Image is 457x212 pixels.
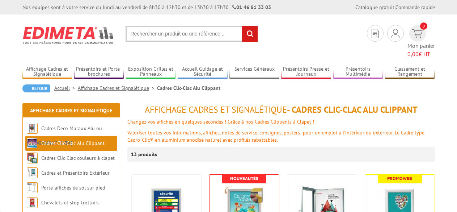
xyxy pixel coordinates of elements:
[232,4,271,11] strong: 01 46 81 33 03
[230,175,258,182] b: Nouveautés
[392,29,399,38] img: devis rapide
[78,85,157,91] a: Affichage Cadres et Signalétique
[22,22,115,49] img: Edimeta
[127,105,435,115] h1: - Cadres Clic-Clac Alu Clippant
[131,147,158,162] p: 13 produits
[395,4,435,11] a: Commande rapide
[372,29,379,38] img: devis rapide
[407,50,435,58] span: € HT
[41,199,100,206] a: Chevalets et stop trottoirs
[41,155,115,161] a: Cadres Clic-Clac couleurs à clapet
[355,4,394,11] a: Catalogue gratuit
[387,175,412,182] b: Promoweb
[127,119,314,125] font: Changez vos affiches en quelques secondes ! Grâce à nos Cadres Clippants à Clapet !
[407,50,419,58] span: 0,00
[333,66,383,78] a: Présentoirs Multimédia
[281,66,331,78] a: Présentoirs Presse et Journaux
[242,26,258,42] input: rechercher
[420,22,427,30] span: 0
[41,140,105,146] a: Cadres Clic-Clac Alu Clippant
[127,129,424,143] font: Valoriser toutes vos informations, affiches, notes de service, consignes, posters pour un emploi ...
[27,153,38,163] img: Cadres Clic-Clac couleurs à clapet
[178,66,228,78] a: Accueil Guidage et Sécurité
[145,104,287,115] span: Affichage Cadres et Signalétique
[22,66,72,78] a: Affichage Cadres et Signalétique
[157,84,220,92] li: Cadres Clic-Clac Alu Clippant
[229,66,279,78] a: Services Généraux
[355,4,435,11] div: |
[54,85,78,91] a: Accueil
[407,25,435,58] a: devis rapide 0 Mon panier 0,00€ HT
[22,4,271,11] div: Nos équipes sont à votre service du lundi au vendredi de 8h30 à 12h30 et de 13h30 à 17h30
[41,170,110,176] a: Cadres et Présentoirs Extérieur
[30,107,112,114] a: Affichage Cadres et Signalétique
[27,197,38,208] img: Chevalets et stop trottoirs
[22,84,50,92] a: Retour
[41,184,105,191] a: Porte-affiches de sol sur pied
[126,26,258,42] input: Rechercher un produit ou une référence...
[407,42,435,58] span: Mon panier
[27,125,102,146] a: Cadres Deco Muraux Alu ou [GEOGRAPHIC_DATA]
[27,167,38,178] img: Cadres et Présentoirs Extérieur
[412,29,423,38] img: devis rapide
[74,66,124,78] a: Présentoirs et Porte-brochures
[126,66,176,78] a: Exposition Grilles et Panneaux
[385,66,435,78] a: Classement et Rangement
[27,123,38,134] img: Cadres Deco Muraux Alu ou Bois
[27,182,38,193] img: Porte-affiches de sol sur pied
